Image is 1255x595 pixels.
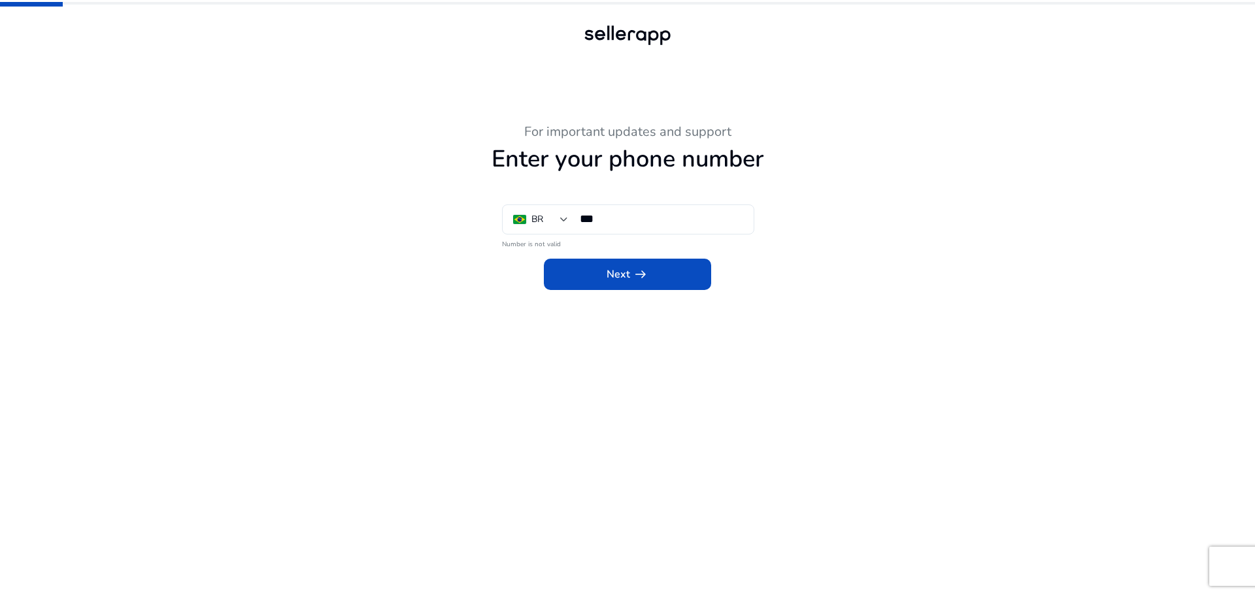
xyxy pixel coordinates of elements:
span: Next [607,266,648,282]
mat-error: Number is not valid [502,236,753,249]
h1: Enter your phone number [268,145,987,173]
button: Nextarrow_right_alt [544,259,711,290]
h3: For important updates and support [268,124,987,140]
span: arrow_right_alt [633,266,648,282]
div: BR [531,212,543,227]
